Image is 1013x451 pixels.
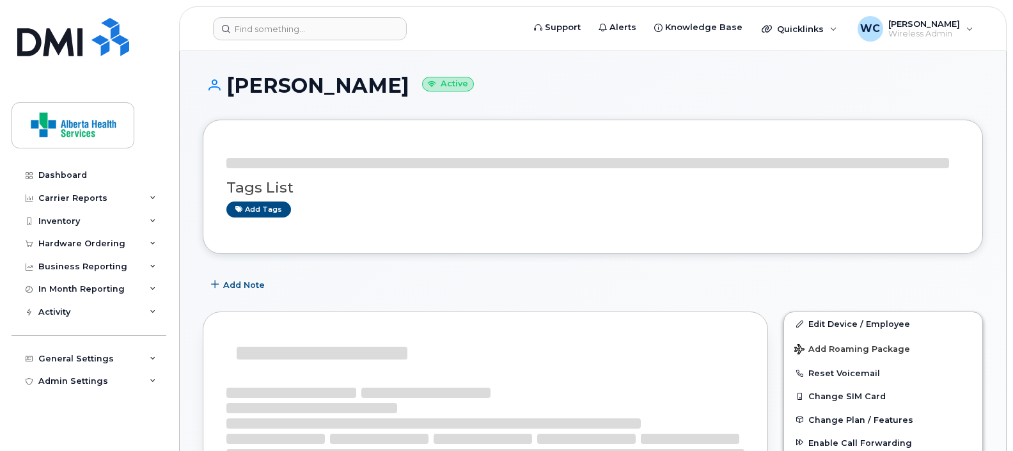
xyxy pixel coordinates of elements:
[226,180,959,196] h3: Tags List
[784,384,982,407] button: Change SIM Card
[226,202,291,218] a: Add tags
[784,408,982,431] button: Change Plan / Features
[203,273,276,296] button: Add Note
[794,344,910,356] span: Add Roaming Package
[784,312,982,335] a: Edit Device / Employee
[422,77,474,91] small: Active
[808,438,912,447] span: Enable Call Forwarding
[223,279,265,291] span: Add Note
[784,335,982,361] button: Add Roaming Package
[784,361,982,384] button: Reset Voicemail
[203,74,983,97] h1: [PERSON_NAME]
[808,415,913,424] span: Change Plan / Features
